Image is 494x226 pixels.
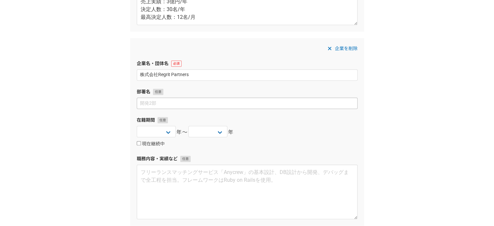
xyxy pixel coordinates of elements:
[137,117,358,124] label: 在籍期間
[137,98,358,109] input: 開発2部
[137,69,358,81] input: エニィクルー株式会社
[137,88,358,95] label: 部署名
[137,141,141,145] input: 現在継続中
[137,155,358,162] label: 職務内容・実績など
[228,128,234,136] span: 年
[137,60,358,67] label: 企業名・団体名
[335,45,358,52] span: 企業を削除
[176,128,188,136] span: 年〜
[137,141,165,147] label: 現在継続中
